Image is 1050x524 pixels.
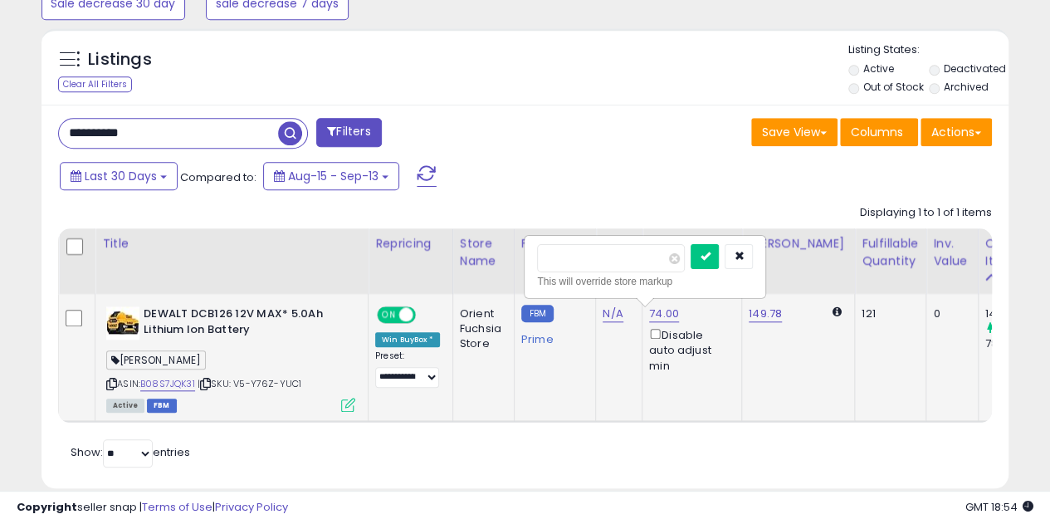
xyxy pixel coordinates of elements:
div: Store Name [460,235,507,270]
div: Clear All Filters [58,76,132,92]
div: Prime [521,326,583,346]
div: Inv. value [933,235,970,270]
span: Columns [851,124,903,140]
span: Compared to: [180,169,256,185]
a: Terms of Use [142,499,212,515]
a: N/A [603,306,623,322]
span: [PERSON_NAME] [106,350,206,370]
small: FBM [521,305,554,322]
span: ON [378,308,399,322]
div: This will override store markup [537,273,753,290]
button: Aug-15 - Sep-13 [263,162,399,190]
button: Save View [751,118,838,146]
a: B08S7JQK31 [140,377,195,391]
label: Archived [944,80,989,94]
a: 149.78 [749,306,782,322]
div: Preset: [375,350,440,388]
button: Columns [840,118,918,146]
h5: Listings [88,48,152,71]
label: Active [862,61,893,76]
div: Ordered Items [985,235,1046,270]
div: 0 [933,306,965,321]
button: Filters [316,118,381,147]
button: Last 30 Days [60,162,178,190]
div: seller snap | | [17,500,288,516]
div: Repricing [375,235,446,252]
span: Last 30 Days [85,168,157,184]
span: 2025-10-14 18:54 GMT [965,499,1033,515]
p: Listing States: [848,42,1008,58]
div: Fulfillment [521,235,588,252]
div: ASIN: [106,306,355,410]
div: [PERSON_NAME] [749,235,847,252]
a: 74.00 [649,306,679,322]
div: Orient Fuchsia Store [460,306,501,352]
div: 121 [862,306,913,321]
strong: Copyright [17,499,77,515]
label: Deactivated [944,61,1006,76]
div: Win BuyBox * [375,332,440,347]
span: All listings currently available for purchase on Amazon [106,399,144,413]
div: Disable auto adjust min [649,326,729,374]
span: Show: entries [71,444,190,460]
span: FBM [147,399,177,413]
div: Displaying 1 to 1 of 1 items [860,205,992,221]
span: OFF [413,308,440,322]
img: 41tT+s-77AL._SL40_.jpg [106,306,139,340]
div: Fulfillable Quantity [862,235,919,270]
span: | SKU: V5-Y76Z-YUC1 [198,377,301,390]
span: Aug-15 - Sep-13 [288,168,378,184]
b: DEWALT DCB126 12V MAX* 5.0Ah Lithium Ion Battery [144,306,345,341]
a: Privacy Policy [215,499,288,515]
button: Actions [921,118,992,146]
label: Out of Stock [862,80,923,94]
div: Title [102,235,361,252]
